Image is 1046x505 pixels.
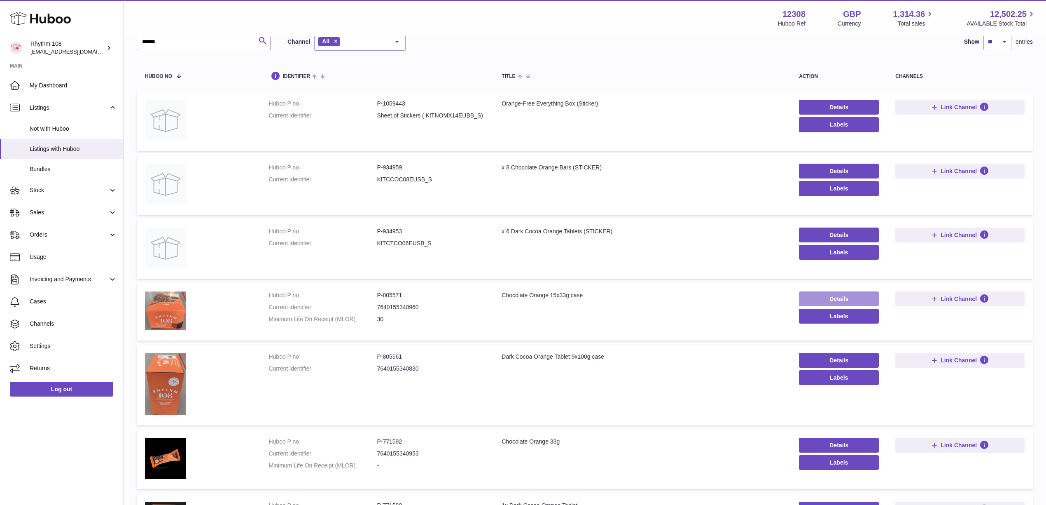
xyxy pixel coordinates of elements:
[964,38,979,46] label: Show
[990,9,1027,20] span: 12,502.25
[30,48,121,55] span: [EMAIL_ADDRESS][DOMAIN_NAME]
[799,181,879,196] button: Labels
[799,291,879,306] a: Details
[941,357,977,364] span: Link Channel
[941,442,977,449] span: Link Channel
[30,342,117,350] span: Settings
[502,164,782,171] div: x 8 Chocolate Orange Bars (STICKER)
[895,291,1025,306] button: Link Channel
[145,164,186,205] img: x 8 Chocolate Orange Bars (STICKER)
[269,438,377,446] dt: Huboo P no
[269,450,377,458] dt: Current identifier
[895,228,1025,242] button: Link Channel
[269,462,377,470] dt: Minimum Life On Receipt (MLOR)
[377,240,485,247] dd: KITCTCO06EUSB_S
[377,303,485,311] dd: 7640155340960
[145,438,186,479] img: Chocolate Orange 33g
[941,295,977,303] span: Link Channel
[145,228,186,269] img: x 6 Dark Cocoa Orange Tablets (STICKER)
[893,9,935,28] a: 1,314.36 Total sales
[269,240,377,247] dt: Current identifier
[30,253,117,261] span: Usage
[287,38,310,46] label: Channel
[377,228,485,235] dd: P-934953
[838,20,861,28] div: Currency
[895,438,1025,453] button: Link Channel
[30,165,117,173] span: Bundles
[799,245,879,260] button: Labels
[269,291,377,299] dt: Huboo P no
[30,231,108,239] span: Orders
[502,438,782,446] div: Chocolate Orange 33g
[30,364,117,372] span: Returns
[502,291,782,299] div: Chocolate Orange 15x33g case
[269,353,377,361] dt: Huboo P no
[30,82,117,89] span: My Dashboard
[502,353,782,361] div: Dark Cocoa Orange Tablet 9x100g case
[502,100,782,108] div: Orange-Free Everything Box (Sticker)
[10,382,113,397] a: Log out
[799,370,879,385] button: Labels
[377,450,485,458] dd: 7640155340953
[895,353,1025,368] button: Link Channel
[30,186,108,194] span: Stock
[843,9,861,20] strong: GBP
[502,74,515,79] span: title
[967,20,1036,28] span: AVAILABLE Stock Total
[269,303,377,311] dt: Current identifier
[30,145,117,153] span: Listings with Huboo
[895,74,1025,79] div: channels
[145,353,186,416] img: Dark Cocoa Orange Tablet 9x100g case
[377,438,485,446] dd: P-771592
[799,309,879,324] button: Labels
[10,42,22,54] img: orders@rhythm108.com
[967,9,1036,28] a: 12,502.25 AVAILABLE Stock Total
[269,365,377,373] dt: Current identifier
[799,438,879,453] a: Details
[269,112,377,120] dt: Current identifier
[895,164,1025,179] button: Link Channel
[322,38,329,45] span: All
[377,112,485,120] dd: Sheet of Stickers ( KITNOMX14EUBB_S)
[799,117,879,132] button: Labels
[799,353,879,368] a: Details
[799,455,879,470] button: Labels
[778,20,806,28] div: Huboo Ref
[377,291,485,299] dd: P-805571
[799,164,879,179] a: Details
[269,176,377,183] dt: Current identifier
[283,74,310,79] span: identifier
[30,298,117,305] span: Cases
[941,167,977,175] span: Link Channel
[377,353,485,361] dd: P-805561
[502,228,782,235] div: x 6 Dark Cocoa Orange Tablets (STICKER)
[377,100,485,108] dd: P-1059443
[30,209,108,216] span: Sales
[145,100,186,141] img: Orange-Free Everything Box (Sticker)
[30,275,108,283] span: Invoicing and Payments
[1016,38,1033,46] span: entries
[30,320,117,328] span: Channels
[269,100,377,108] dt: Huboo P no
[893,9,925,20] span: 1,314.36
[145,291,186,330] img: Chocolate Orange 15x33g case
[377,176,485,183] dd: KITCCOC08EUSB_S
[799,228,879,242] a: Details
[145,74,172,79] span: Huboo no
[799,74,879,79] div: action
[799,100,879,115] a: Details
[30,104,108,112] span: Listings
[782,9,806,20] strong: 12308
[269,228,377,235] dt: Huboo P no
[941,103,977,111] span: Link Channel
[377,365,485,373] dd: 7640155340830
[30,40,105,56] div: Rhythm 108
[941,231,977,239] span: Link Channel
[269,315,377,323] dt: Minimum Life On Receipt (MLOR)
[377,164,485,171] dd: P-934959
[377,462,485,470] dd: -
[269,164,377,171] dt: Huboo P no
[377,315,485,323] dd: 30
[30,125,117,133] span: Not with Huboo
[898,20,934,28] span: Total sales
